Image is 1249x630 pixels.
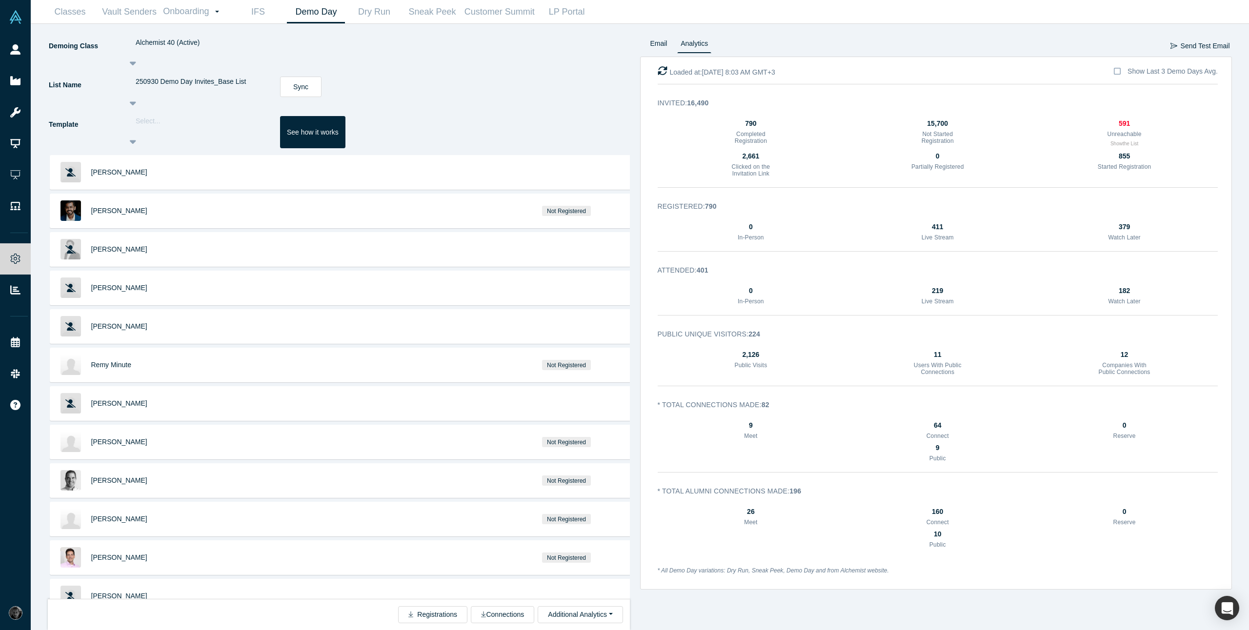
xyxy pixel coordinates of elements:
[136,116,261,126] div: Select...
[1097,286,1152,296] div: 182
[91,284,147,292] a: [PERSON_NAME]
[1097,222,1152,232] div: 379
[91,322,147,330] a: [PERSON_NAME]
[910,222,965,232] div: 411
[542,552,591,563] span: Not Registered
[60,470,81,491] img: Pascal Mathis's Profile Image
[91,438,147,446] a: [PERSON_NAME]
[658,265,1205,276] h3: Attended :
[91,476,147,484] span: [PERSON_NAME]
[910,420,965,431] div: 64
[542,475,591,486] span: Not Registered
[91,361,131,369] a: Remy Minute
[99,0,160,23] a: Vault Senders
[48,77,130,106] label: List Name
[724,151,778,161] div: 2,661
[229,0,287,23] a: IFS
[41,0,99,23] a: Classes
[910,541,965,548] h3: Public
[1128,66,1218,77] div: Show Last 3 Demo Days Avg.
[91,245,147,253] a: [PERSON_NAME]
[136,77,261,87] div: 250930 Demo Day Invites_Base List
[658,201,1205,212] h3: Registered :
[658,567,889,574] em: * All Demo Day variations: Dry Run, Sneak Peek, Demo Day and from Alchemist website.
[345,0,403,23] a: Dry Run
[542,360,591,370] span: Not Registered
[910,455,965,462] h3: Public
[91,553,147,561] a: [PERSON_NAME]
[403,0,461,23] a: Sneak Peek
[910,118,965,129] div: 15,700
[705,202,717,210] strong: 790
[724,362,778,369] h3: Public Visits
[1097,362,1152,376] h3: Companies With Public Connections
[724,433,778,439] h3: Meet
[748,330,760,338] strong: 224
[724,420,778,431] div: 9
[658,486,1205,496] h3: * Total Alumni Connections Made :
[910,443,965,453] div: 9
[60,432,81,452] img: Brad Hunstable's Profile Image
[1097,507,1152,517] div: 0
[1097,519,1152,526] h3: Reserve
[647,38,671,53] a: Email
[9,606,22,620] img: Rami Chousein's Account
[9,10,22,24] img: Alchemist Vault Logo
[280,116,345,148] button: See how it works
[910,519,965,526] h3: Connect
[60,200,81,221] img: Ganesh R's Profile Image
[724,519,778,526] h3: Meet
[910,507,965,517] div: 160
[724,118,778,129] div: 790
[910,362,965,376] h3: Users With Public Connections
[91,399,147,407] a: [PERSON_NAME]
[1097,163,1152,170] h3: Started Registration
[658,400,1205,410] h3: * Total Connections Made :
[762,401,769,409] strong: 82
[677,38,711,53] a: Analytics
[910,234,965,241] h3: Live Stream
[910,433,965,439] h3: Connect
[60,547,81,568] img: Rafi Carmeli's Profile Image
[724,286,778,296] div: 0
[724,350,778,360] div: 2,126
[542,514,591,524] span: Not Registered
[910,286,965,296] div: 219
[542,206,591,216] span: Not Registered
[60,509,81,529] img: Scott Beechuk's Profile Image
[538,0,596,23] a: LP Portal
[658,98,1205,108] h3: Invited :
[1097,433,1152,439] h3: Reserve
[697,266,708,274] strong: 401
[910,350,965,360] div: 11
[1097,234,1152,241] h3: Watch Later
[724,222,778,232] div: 0
[1170,38,1230,55] button: Send Test Email
[687,99,708,107] strong: 16,490
[724,163,778,177] h3: Clicked on the Invitation Link
[910,163,965,170] h3: Partially Registered
[91,207,147,215] a: [PERSON_NAME]
[1097,420,1152,431] div: 0
[280,77,322,97] button: Sync
[48,116,130,145] label: Template
[724,234,778,241] h3: In-Person
[910,529,965,539] div: 10
[461,0,538,23] a: Customer Summit
[724,298,778,305] h3: In-Person
[91,515,147,523] a: [PERSON_NAME]
[91,168,147,176] a: [PERSON_NAME]
[542,437,591,447] span: Not Registered
[91,592,147,600] span: [PERSON_NAME]
[1110,140,1138,147] button: Showthe List
[471,606,534,623] button: Connections
[724,507,778,517] div: 26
